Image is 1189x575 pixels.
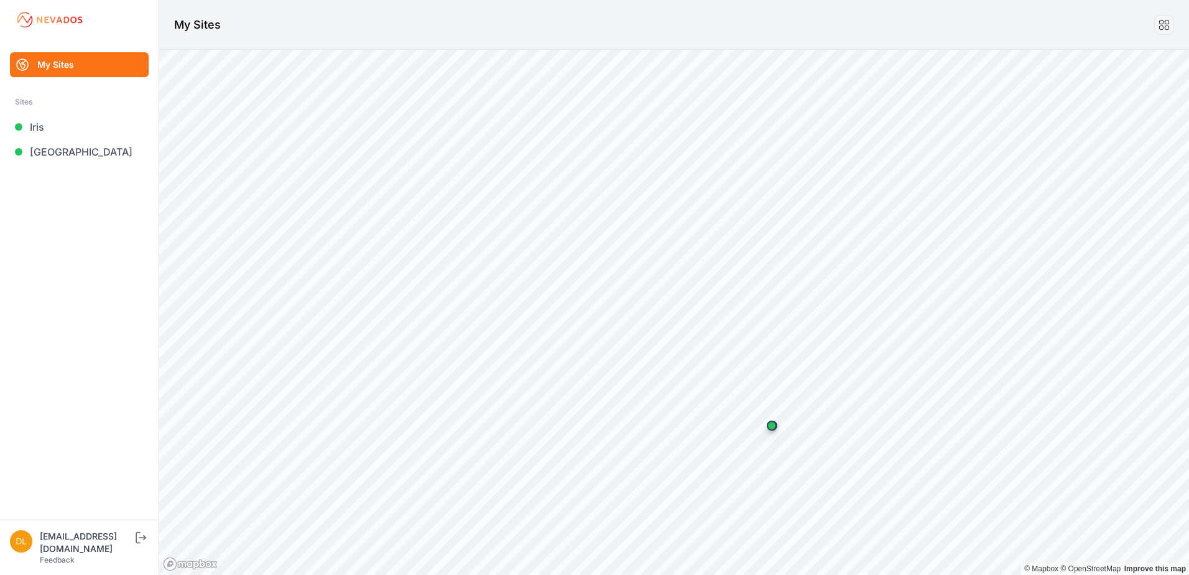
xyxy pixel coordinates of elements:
img: dlay@prim.com [10,530,32,553]
img: Nevados [15,10,85,30]
div: Map marker [759,413,784,438]
a: Map feedback [1124,564,1186,573]
a: [GEOGRAPHIC_DATA] [10,139,149,164]
div: [EMAIL_ADDRESS][DOMAIN_NAME] [40,530,133,555]
a: Mapbox logo [163,557,218,571]
div: Sites [15,95,144,110]
canvas: Map [159,50,1189,575]
a: My Sites [10,52,149,77]
a: Iris [10,115,149,139]
a: Mapbox [1024,564,1058,573]
a: OpenStreetMap [1060,564,1121,573]
h1: My Sites [174,16,221,34]
a: Feedback [40,555,75,564]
